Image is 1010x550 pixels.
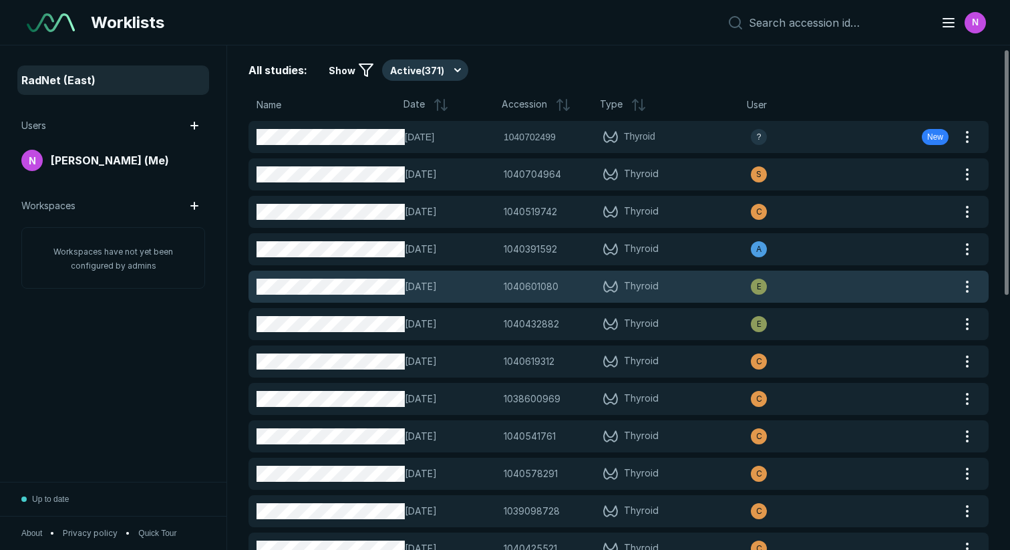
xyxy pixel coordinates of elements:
[504,167,561,182] span: 1040704964
[405,167,496,182] span: [DATE]
[138,527,176,539] button: Quick Tour
[50,527,55,539] span: •
[21,527,42,539] button: About
[756,168,762,180] span: S
[749,16,924,29] input: Search accession id…
[405,317,496,331] span: [DATE]
[756,206,762,218] span: C
[504,354,554,369] span: 1040619312
[624,391,659,407] span: Thyroid
[757,318,762,330] span: E
[248,420,957,452] a: [DATE]1040541761Thyroidavatar-name
[751,129,767,145] div: avatar-name
[756,393,762,405] span: C
[405,204,496,219] span: [DATE]
[624,241,659,257] span: Thyroid
[624,129,655,145] span: Thyroid
[405,504,496,519] span: [DATE]
[405,354,496,369] span: [DATE]
[624,428,659,444] span: Thyroid
[972,15,979,29] span: N
[600,97,623,113] span: Type
[756,468,762,480] span: C
[27,13,75,32] img: See-Mode Logo
[405,130,496,144] span: [DATE]
[751,466,767,482] div: avatar-name
[53,247,173,271] span: Workspaces have not yet been configured by admins
[248,158,957,190] a: [DATE]1040704964Thyroidavatar-name
[248,346,957,378] a: [DATE]1040619312Thyroidavatar-name
[382,59,468,81] button: Active(371)
[922,129,949,145] div: New
[504,504,560,519] span: 1039098728
[257,98,281,112] span: Name
[624,204,659,220] span: Thyroid
[756,243,762,255] span: A
[502,97,547,113] span: Accession
[756,505,762,517] span: C
[248,121,957,153] button: [DATE]1040702499Thyroidavatar-nameNew
[29,154,36,168] span: N
[21,150,43,171] div: avatar-name
[751,316,767,332] div: avatar-name
[403,97,425,113] span: Date
[757,281,762,293] span: E
[757,131,762,143] span: ?
[624,354,659,370] span: Thyroid
[63,527,118,539] a: Privacy policy
[504,242,557,257] span: 1040391592
[927,131,943,143] span: New
[624,166,659,182] span: Thyroid
[965,12,986,33] div: avatar-name
[747,98,767,112] span: User
[624,316,659,332] span: Thyroid
[405,279,496,294] span: [DATE]
[91,11,164,35] span: Worklists
[248,62,307,78] span: All studies:
[21,72,96,88] span: RadNet (East)
[405,429,496,444] span: [DATE]
[405,242,496,257] span: [DATE]
[504,392,560,406] span: 1038600969
[624,466,659,482] span: Thyroid
[51,152,169,168] span: [PERSON_NAME] (Me)
[329,63,355,78] span: Show
[248,495,957,527] a: [DATE]1039098728Thyroidavatar-name
[751,166,767,182] div: avatar-name
[751,428,767,444] div: avatar-name
[19,67,208,94] a: RadNet (East)
[248,196,957,228] a: [DATE]1040519742Thyroidavatar-name
[32,493,69,505] span: Up to date
[751,241,767,257] div: avatar-name
[504,466,558,481] span: 1040578291
[751,279,767,295] div: avatar-name
[504,204,557,219] span: 1040519742
[756,430,762,442] span: C
[751,204,767,220] div: avatar-name
[933,9,989,36] button: avatar-name
[248,308,957,340] a: [DATE]1040432882Thyroidavatar-name
[405,392,496,406] span: [DATE]
[504,429,556,444] span: 1040541761
[751,391,767,407] div: avatar-name
[21,198,75,213] span: Workspaces
[751,354,767,370] div: avatar-name
[248,233,957,265] a: [DATE]1040391592Thyroidavatar-name
[248,383,957,415] a: [DATE]1038600969Thyroidavatar-name
[19,147,208,174] a: avatar-name[PERSON_NAME] (Me)
[126,527,130,539] span: •
[248,271,957,303] a: [DATE]1040601080Thyroidavatar-name
[248,458,957,490] a: [DATE]1040578291Thyroidavatar-name
[751,503,767,519] div: avatar-name
[756,356,762,368] span: C
[624,279,659,295] span: Thyroid
[21,483,69,516] button: Up to date
[504,317,559,331] span: 1040432882
[624,503,659,519] span: Thyroid
[21,118,46,133] span: Users
[21,8,80,37] a: See-Mode Logo
[405,466,496,481] span: [DATE]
